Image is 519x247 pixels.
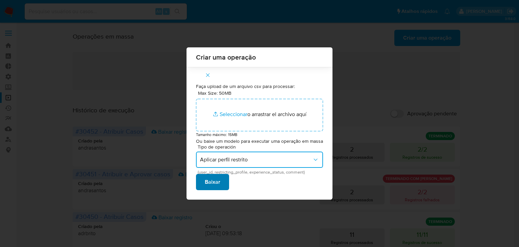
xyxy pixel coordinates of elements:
[198,144,325,149] span: Tipo de operación
[196,83,323,90] p: Faça upload de um arquivo csv para processar:
[196,132,237,137] small: Tamanho máximo: 15MB
[198,90,231,96] label: Max Size: 50MB
[205,175,220,189] span: Baixar
[200,156,312,163] span: Aplicar perfil restrito
[196,54,323,61] span: Criar uma operação
[196,152,323,168] button: Aplicar perfil restrito
[198,171,325,174] span: (user_id, restricting_profile, experience_status, comment)
[196,174,229,190] button: Baixar
[196,138,323,145] p: Ou baixe um modelo para executar uma operação em massa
